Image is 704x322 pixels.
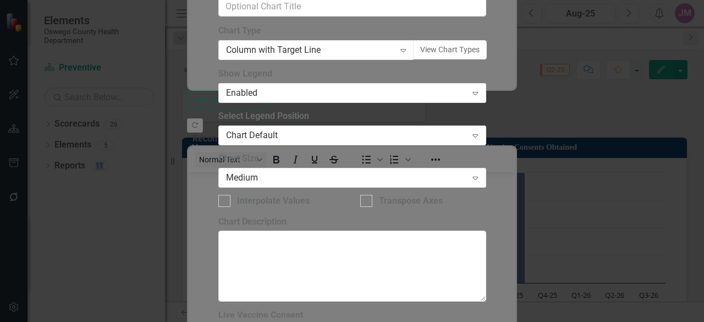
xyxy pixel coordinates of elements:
[226,129,467,142] div: Chart Default
[379,195,443,208] div: Transpose Axes
[218,216,486,228] label: Chart Description
[237,195,310,208] div: Interpolate Values
[226,171,467,184] div: Medium
[218,110,486,123] label: Select Legend Position
[226,87,467,100] div: Enabled
[226,44,395,57] div: Column with Target Line
[218,152,486,165] label: Chart Size
[218,68,486,80] label: Show Legend
[218,25,486,37] label: Chart Type
[413,40,487,59] button: View Chart Types
[218,310,486,320] h3: Live Vaccine Consent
